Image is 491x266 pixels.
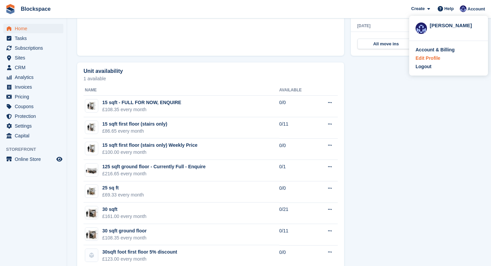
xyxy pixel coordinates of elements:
[3,121,63,131] a: menu
[357,23,475,29] div: [DATE]
[15,82,55,92] span: Invoices
[15,53,55,62] span: Sites
[102,234,147,241] div: £108.35 every month
[15,24,55,33] span: Home
[15,92,55,101] span: Pricing
[85,101,98,111] img: 15-sqft-unit.jpg
[84,76,338,81] p: 1 available
[3,154,63,164] a: menu
[85,122,98,132] img: 15-sqft-unit.jpg
[279,160,315,181] td: 0/1
[279,96,315,117] td: 0/0
[279,181,315,203] td: 0/0
[416,55,440,62] div: Edit Profile
[3,112,63,121] a: menu
[102,106,181,113] div: £108.35 every month
[444,5,454,12] span: Help
[15,63,55,72] span: CRM
[15,43,55,53] span: Subscriptions
[15,131,55,140] span: Capital
[18,3,53,14] a: Blockspace
[15,154,55,164] span: Online Store
[3,73,63,82] a: menu
[3,92,63,101] a: menu
[102,256,177,263] div: £123.00 every month
[416,46,455,53] div: Account & Billing
[460,5,467,12] img: Jodi Rider
[3,24,63,33] a: menu
[84,85,279,96] th: Name
[102,213,147,220] div: £161.00 every month
[102,163,206,170] div: 125 sqft ground floor - Currently Full - Enquire
[15,121,55,131] span: Settings
[102,99,181,106] div: 15 sqft - FULL FOR NOW, ENQUIRE
[55,155,63,163] a: Preview store
[102,184,144,191] div: 25 sq ft
[3,131,63,140] a: menu
[411,5,425,12] span: Create
[3,102,63,111] a: menu
[85,249,98,262] img: blank-unit-type-icon-ffbac7b88ba66c5e286b0e438baccc4b9c83835d4c34f86887a83fc20ec27e7b.svg
[85,186,98,196] img: 25.jpg
[279,224,315,246] td: 0/11
[6,146,67,153] span: Storefront
[3,43,63,53] a: menu
[15,112,55,121] span: Protection
[279,85,315,96] th: Available
[85,144,98,153] img: 15-sqft-unit.jpg
[84,68,123,74] h2: Unit availability
[15,73,55,82] span: Analytics
[102,149,198,156] div: £100.00 every month
[416,55,482,62] a: Edit Profile
[102,206,147,213] div: 30 sqft
[279,138,315,160] td: 0/0
[416,63,482,70] a: Logout
[416,63,431,70] div: Logout
[102,128,167,135] div: £86.65 every month
[102,249,177,256] div: 30sqft foot first floor 5% discount
[430,22,482,28] div: [PERSON_NAME]
[468,6,485,12] span: Account
[102,121,167,128] div: 15 sqft first floor (stairs only)
[279,203,315,224] td: 0/21
[15,102,55,111] span: Coupons
[358,39,415,49] a: All move ins
[102,191,144,198] div: £69.33 every month
[85,206,98,219] img: 30%20sqft.jpeg
[279,117,315,139] td: 0/11
[3,53,63,62] a: menu
[102,227,147,234] div: 30 sqft ground floor
[85,228,98,240] img: 30%20sqft.jpeg
[5,4,15,14] img: stora-icon-8386f47178a22dfd0bd8f6a31ec36ba5ce8667c1dd55bd0f319d3a0aa187defe.svg
[416,46,482,53] a: Account & Billing
[15,34,55,43] span: Tasks
[416,23,427,34] img: Jodi Rider
[85,164,98,176] img: 125ft%20.png
[3,63,63,72] a: menu
[3,82,63,92] a: menu
[3,34,63,43] a: menu
[102,142,198,149] div: 15 sqft first floor (stairs only) Weekly Price
[102,170,206,177] div: £216.65 every month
